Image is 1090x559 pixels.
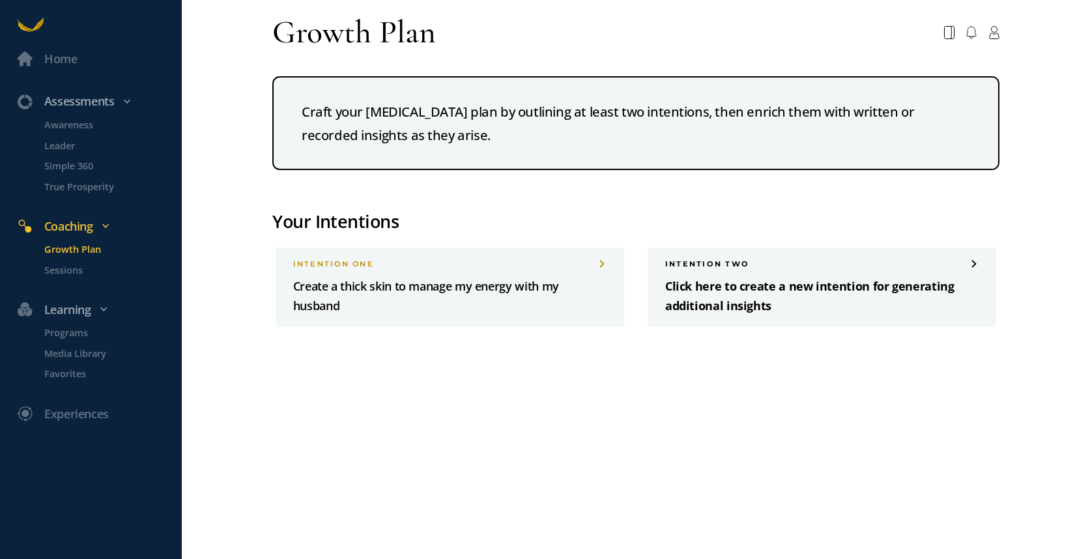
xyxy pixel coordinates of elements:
div: Learning [9,300,188,319]
div: Your Intentions [272,208,999,236]
div: Craft your [MEDICAL_DATA] plan by outlining at least two intentions, then enrich them with writte... [272,76,999,170]
a: Sessions [27,262,182,277]
p: Awareness [44,117,179,132]
a: Leader [27,137,182,152]
a: INTENTION twoClick here to create a new intention for generating additional insights [648,248,996,327]
p: Growth Plan [44,242,179,257]
p: Simple 360 [44,158,179,173]
div: Experiences [44,405,109,423]
p: Sessions [44,262,179,277]
div: INTENTION two [665,259,979,268]
a: Programs [27,325,182,340]
p: Create a thick skin to manage my energy with my husband [293,277,607,315]
a: Favorites [27,366,182,381]
a: Awareness [27,117,182,132]
p: Media Library [44,346,179,361]
div: Assessments [9,92,188,111]
a: Simple 360 [27,158,182,173]
div: Home [44,50,78,68]
div: Coaching [9,217,188,236]
p: True Prosperity [44,179,179,193]
a: Growth Plan [27,242,182,257]
a: INTENTION oneCreate a thick skin to manage my energy with my husband [276,248,624,327]
a: True Prosperity [27,179,182,193]
a: Media Library [27,346,182,361]
p: Favorites [44,366,179,381]
p: Programs [44,325,179,340]
div: Growth Plan [272,12,436,53]
p: Click here to create a new intention for generating additional insights [665,277,979,315]
p: Leader [44,137,179,152]
div: INTENTION one [293,259,607,268]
